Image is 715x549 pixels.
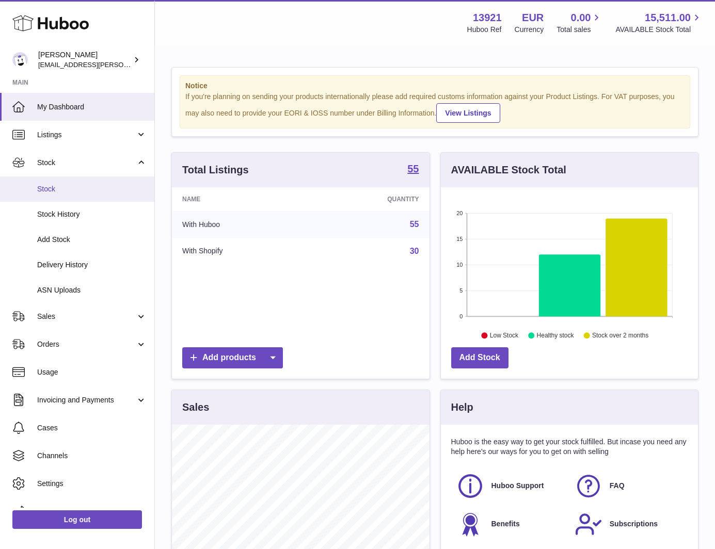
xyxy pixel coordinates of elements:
[456,510,564,538] a: Benefits
[615,11,703,35] a: 15,511.00 AVAILABLE Stock Total
[172,187,311,211] th: Name
[37,260,147,270] span: Delivery History
[615,25,703,35] span: AVAILABLE Stock Total
[37,340,136,349] span: Orders
[12,52,28,68] img: europe@orea.uk
[522,11,544,25] strong: EUR
[557,25,602,35] span: Total sales
[38,50,131,70] div: [PERSON_NAME]
[575,510,682,538] a: Subscriptions
[456,210,463,216] text: 20
[37,312,136,321] span: Sales
[37,184,147,194] span: Stock
[610,481,625,491] span: FAQ
[459,287,463,294] text: 5
[37,479,147,489] span: Settings
[182,400,209,414] h3: Sales
[407,164,419,174] strong: 55
[37,423,147,433] span: Cases
[451,437,688,457] p: Huboo is the easy way to get your stock fulfilled. But incase you need any help here's our ways f...
[37,395,136,405] span: Invoicing and Payments
[311,187,430,211] th: Quantity
[172,211,311,238] td: With Huboo
[37,235,147,245] span: Add Stock
[182,347,283,368] a: Add products
[456,262,463,268] text: 10
[536,332,574,339] text: Healthy stock
[37,209,147,219] span: Stock History
[645,11,691,25] span: 15,511.00
[37,102,147,112] span: My Dashboard
[38,60,207,69] span: [EMAIL_ADDRESS][PERSON_NAME][DOMAIN_NAME]
[172,238,311,265] td: With Shopify
[410,220,419,229] a: 55
[185,92,685,123] div: If you're planning on sending your products internationally please add required customs informati...
[459,313,463,319] text: 0
[473,11,502,25] strong: 13921
[451,347,509,368] a: Add Stock
[557,11,602,35] a: 0.00 Total sales
[12,510,142,529] a: Log out
[37,130,136,140] span: Listings
[515,25,544,35] div: Currency
[185,81,685,91] strong: Notice
[37,158,136,168] span: Stock
[467,25,502,35] div: Huboo Ref
[592,332,648,339] text: Stock over 2 months
[451,163,566,177] h3: AVAILABLE Stock Total
[410,247,419,255] a: 30
[37,451,147,461] span: Channels
[37,367,147,377] span: Usage
[456,236,463,242] text: 15
[571,11,591,25] span: 0.00
[489,332,518,339] text: Low Stock
[37,285,147,295] span: ASN Uploads
[407,164,419,176] a: 55
[436,103,500,123] a: View Listings
[456,472,564,500] a: Huboo Support
[575,472,682,500] a: FAQ
[182,163,249,177] h3: Total Listings
[451,400,473,414] h3: Help
[491,481,544,491] span: Huboo Support
[491,519,520,529] span: Benefits
[37,507,147,516] span: Returns
[610,519,658,529] span: Subscriptions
